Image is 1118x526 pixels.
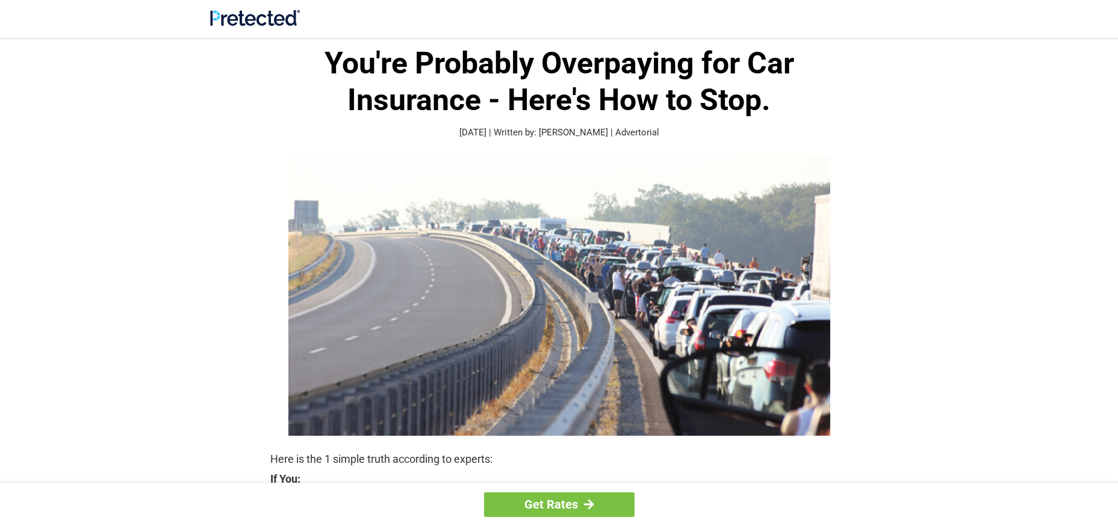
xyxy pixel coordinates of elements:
a: Site Logo [210,17,300,28]
p: [DATE] | Written by: [PERSON_NAME] | Advertorial [270,126,848,140]
img: Site Logo [210,10,300,26]
p: Here is the 1 simple truth according to experts: [270,451,848,468]
h1: You're Probably Overpaying for Car Insurance - Here's How to Stop. [270,45,848,119]
a: Get Rates [484,492,635,517]
strong: If You: [270,474,848,484]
